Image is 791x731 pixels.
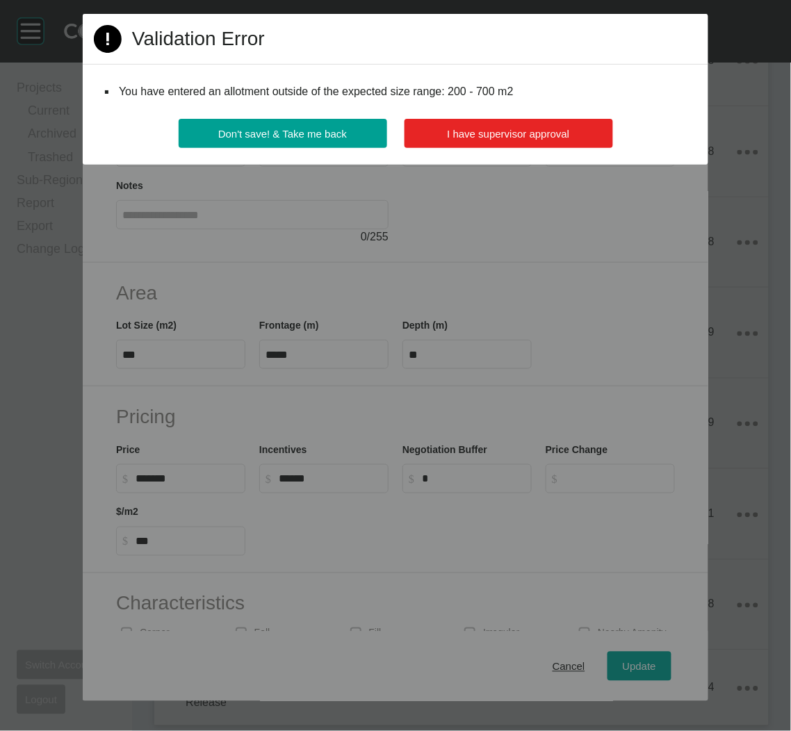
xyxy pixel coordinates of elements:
div: You have entered an allotment outside of the expected size range: 200 - 700 m2 [116,81,675,102]
h2: Validation Error [132,25,265,52]
span: I have supervisor approval [448,128,570,140]
button: I have supervisor approval [405,119,613,148]
button: Don't save! & Take me back [179,119,387,148]
span: Don't save! & Take me back [218,128,347,140]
